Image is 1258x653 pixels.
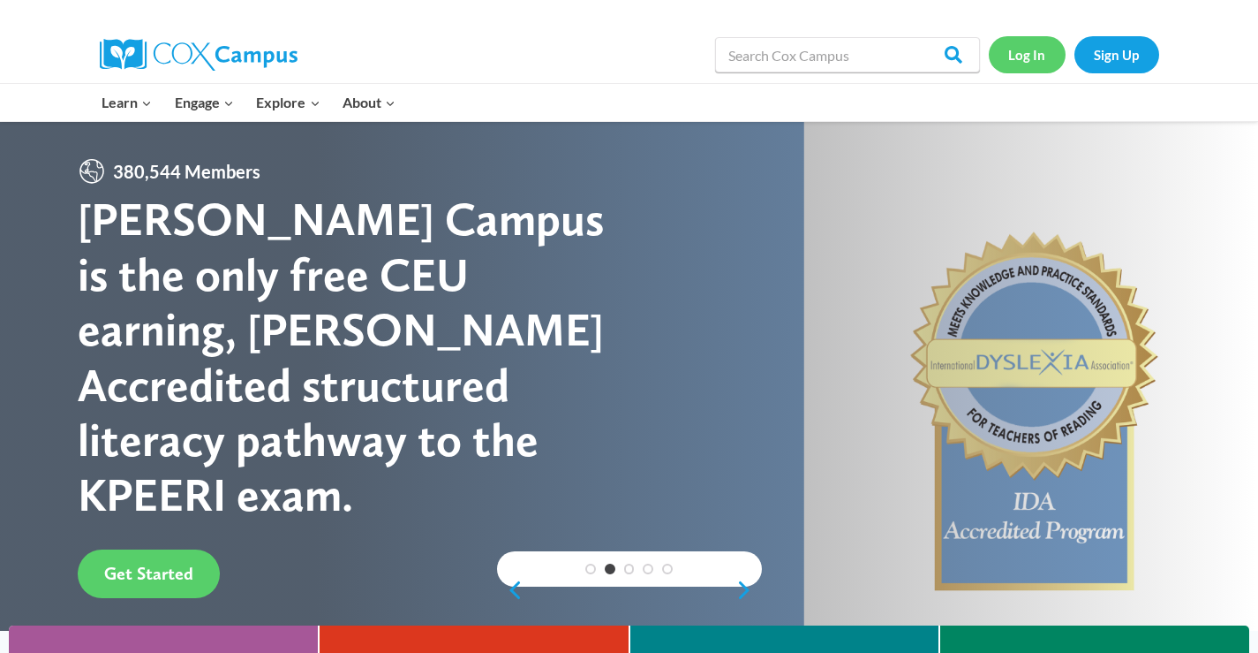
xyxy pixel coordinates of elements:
button: Child menu of About [331,84,407,121]
button: Child menu of Engage [163,84,245,121]
a: Sign Up [1074,36,1159,72]
a: Log In [989,36,1066,72]
span: Get Started [104,563,193,584]
nav: Primary Navigation [91,84,407,121]
img: Cox Campus [100,39,298,71]
a: Get Started [78,550,220,598]
div: [PERSON_NAME] Campus is the only free CEU earning, [PERSON_NAME] Accredited structured literacy p... [78,192,629,522]
span: 380,544 Members [106,157,267,186]
button: Child menu of Explore [245,84,332,121]
nav: Secondary Navigation [989,36,1159,72]
button: Child menu of Learn [91,84,164,121]
input: Search Cox Campus [715,37,980,72]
